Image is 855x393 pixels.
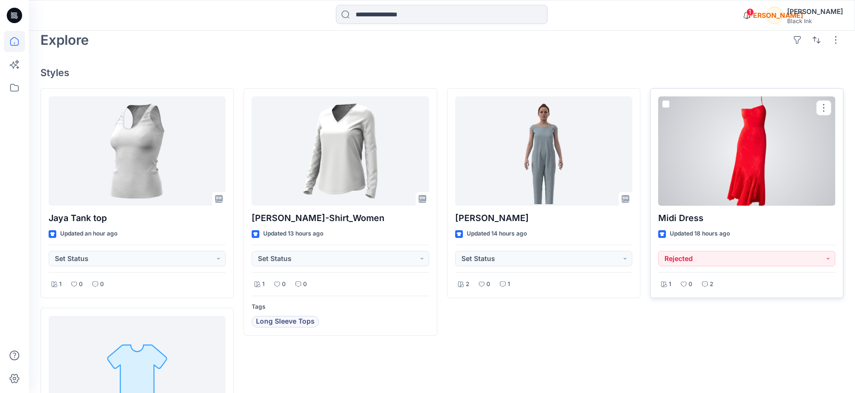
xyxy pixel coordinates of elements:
[787,6,843,17] div: [PERSON_NAME]
[508,279,510,289] p: 1
[256,316,315,327] span: Long Sleeve Tops
[49,211,226,225] p: Jaya Tank top
[252,211,429,225] p: [PERSON_NAME]-Shirt_Women
[669,279,671,289] p: 1
[455,211,632,225] p: [PERSON_NAME]
[766,7,783,24] div: [PERSON_NAME]
[658,211,835,225] p: Midi Dress
[658,96,835,206] a: Midi Dress
[303,279,307,289] p: 0
[40,32,89,48] h2: Explore
[263,229,323,239] p: Updated 13 hours ago
[252,302,429,312] p: Tags
[59,279,62,289] p: 1
[252,96,429,206] a: Jaya T-Shirt_Women
[467,229,527,239] p: Updated 14 hours ago
[466,279,469,289] p: 2
[262,279,265,289] p: 1
[49,96,226,206] a: Jaya Tank top
[100,279,104,289] p: 0
[787,17,843,25] div: Black Ink
[670,229,730,239] p: Updated 18 hours ago
[79,279,83,289] p: 0
[746,8,754,16] span: 1
[60,229,117,239] p: Updated an hour ago
[40,67,843,79] h4: Styles
[689,279,692,289] p: 0
[282,279,286,289] p: 0
[710,279,713,289] p: 2
[455,96,632,206] a: Jaya Jumper
[486,279,490,289] p: 0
